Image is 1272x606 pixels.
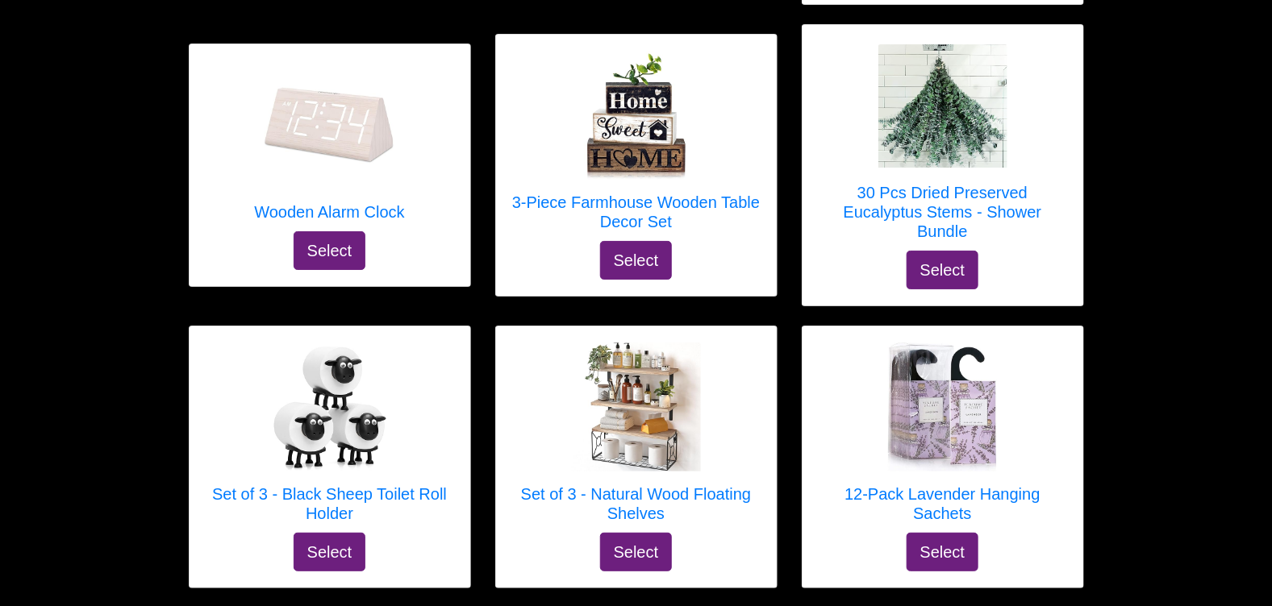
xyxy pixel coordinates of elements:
h5: 3-Piece Farmhouse Wooden Table Decor Set [512,193,761,231]
button: Select [600,241,673,280]
button: Select [294,231,366,270]
a: Wooden Alarm Clock Wooden Alarm Clock [254,60,404,231]
img: 12-Pack Lavender Hanging Sachets [878,342,1007,471]
button: Select [600,533,673,571]
a: 30 Pcs Dried Preserved Eucalyptus Stems - Shower Bundle 30 Pcs Dried Preserved Eucalyptus Stems -... [819,41,1067,251]
img: 3-Piece Farmhouse Wooden Table Decor Set [572,51,701,180]
h5: Wooden Alarm Clock [254,202,404,222]
img: Set of 3 - Natural Wood Floating Shelves [572,342,701,471]
a: 3-Piece Farmhouse Wooden Table Decor Set 3-Piece Farmhouse Wooden Table Decor Set [512,51,761,241]
h5: 30 Pcs Dried Preserved Eucalyptus Stems - Shower Bundle [819,183,1067,241]
h5: Set of 3 - Natural Wood Floating Shelves [512,484,761,523]
button: Select [907,533,979,571]
a: 12-Pack Lavender Hanging Sachets 12-Pack Lavender Hanging Sachets [819,342,1067,533]
a: Set of 3 - Natural Wood Floating Shelves Set of 3 - Natural Wood Floating Shelves [512,342,761,533]
button: Select [294,533,366,571]
button: Select [907,251,979,289]
img: Set of 3 - Black Sheep Toilet Roll Holder [265,342,394,471]
img: Wooden Alarm Clock [265,60,394,189]
a: Set of 3 - Black Sheep Toilet Roll Holder Set of 3 - Black Sheep Toilet Roll Holder [206,342,454,533]
h5: 12-Pack Lavender Hanging Sachets [819,484,1067,523]
img: 30 Pcs Dried Preserved Eucalyptus Stems - Shower Bundle [878,44,1007,167]
h5: Set of 3 - Black Sheep Toilet Roll Holder [206,484,454,523]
